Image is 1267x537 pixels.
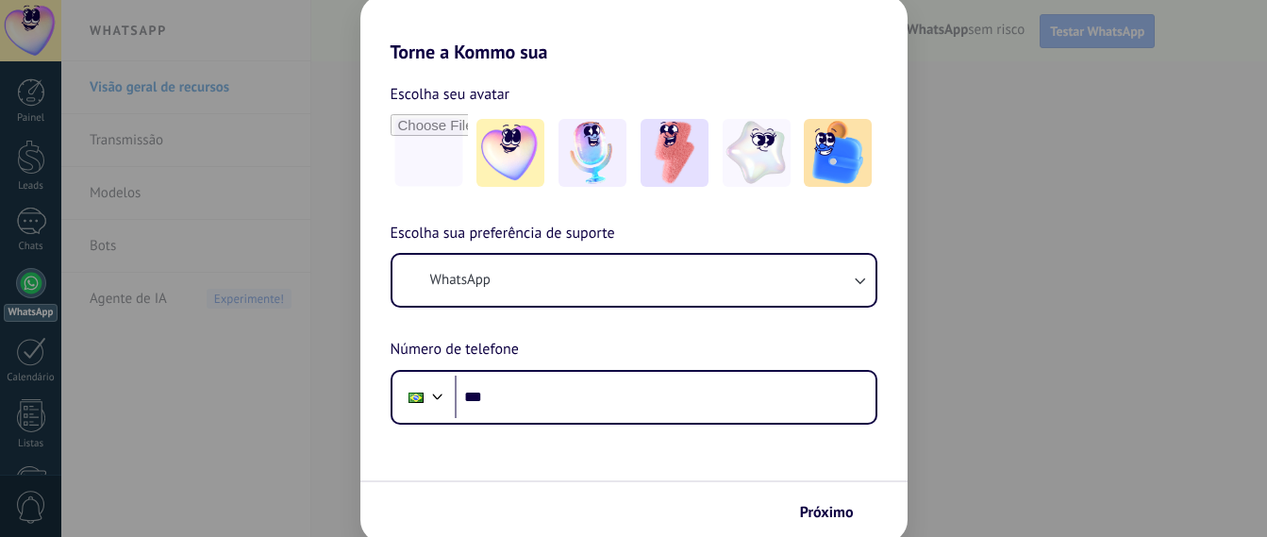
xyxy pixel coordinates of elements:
[641,119,709,187] img: -3.jpeg
[723,119,791,187] img: -4.jpeg
[391,82,510,107] span: Escolha seu avatar
[430,271,491,290] span: WhatsApp
[391,338,519,362] span: Número de telefone
[398,378,434,417] div: Brazil: + 55
[804,119,872,187] img: -5.jpeg
[392,255,875,306] button: WhatsApp
[476,119,544,187] img: -1.jpeg
[792,496,879,529] button: Próximo
[800,506,854,519] span: Próximo
[558,119,626,187] img: -2.jpeg
[391,222,615,246] span: Escolha sua preferência de suporte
